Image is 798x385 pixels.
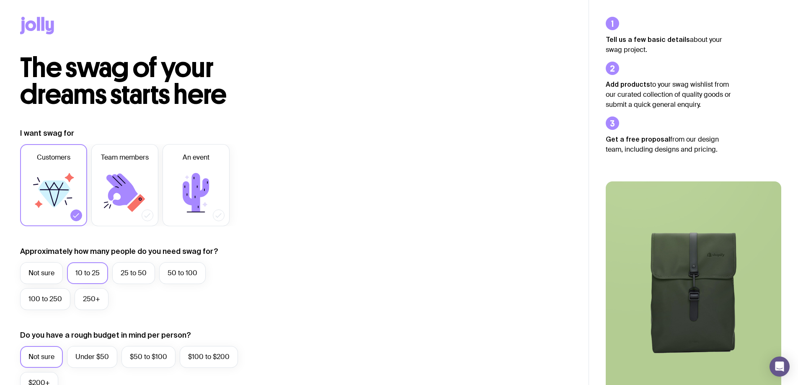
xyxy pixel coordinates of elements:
[180,346,238,368] label: $100 to $200
[20,51,227,111] span: The swag of your dreams starts here
[606,79,731,110] p: to your swag wishlist from our curated collection of quality goods or submit a quick general enqu...
[159,262,206,284] label: 50 to 100
[67,262,108,284] label: 10 to 25
[75,288,108,310] label: 250+
[606,34,731,55] p: about your swag project.
[183,152,209,163] span: An event
[20,330,191,340] label: Do you have a rough budget in mind per person?
[20,246,218,256] label: Approximately how many people do you need swag for?
[606,80,650,88] strong: Add products
[20,288,70,310] label: 100 to 250
[67,346,117,368] label: Under $50
[770,357,790,377] div: Open Intercom Messenger
[606,134,731,155] p: from our design team, including designs and pricing.
[101,152,149,163] span: Team members
[606,36,690,43] strong: Tell us a few basic details
[37,152,70,163] span: Customers
[606,135,670,143] strong: Get a free proposal
[20,128,74,138] label: I want swag for
[20,346,63,368] label: Not sure
[20,262,63,284] label: Not sure
[112,262,155,284] label: 25 to 50
[121,346,176,368] label: $50 to $100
